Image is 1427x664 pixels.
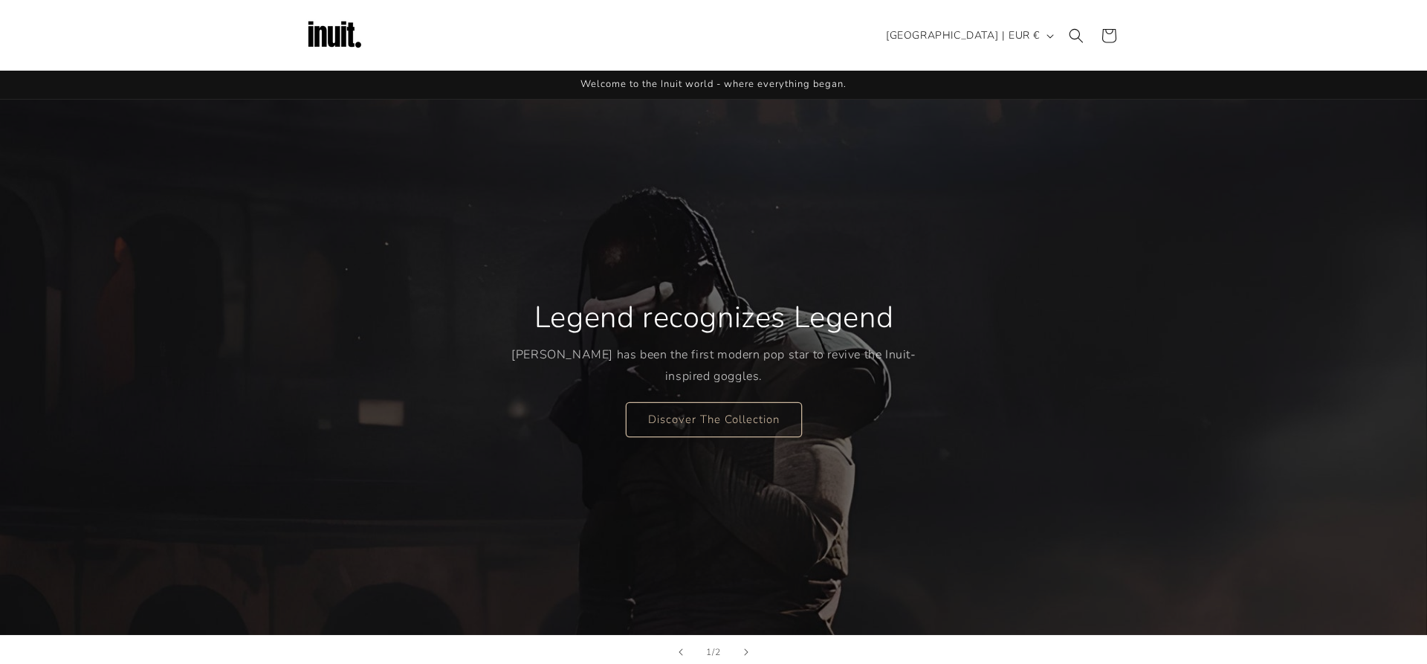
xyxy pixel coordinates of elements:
span: / [712,645,715,660]
h2: Legend recognizes Legend [534,298,893,337]
a: Discover The Collection [626,402,802,436]
span: Welcome to the Inuit world - where everything began. [580,77,847,91]
summary: Search [1060,19,1093,52]
span: [GEOGRAPHIC_DATA] | EUR € [886,28,1040,43]
div: Announcement [305,71,1122,99]
span: 2 [715,645,721,660]
img: Inuit Logo [305,6,364,65]
p: [PERSON_NAME] has been the first modern pop star to revive the Inuit-inspired goggles. [511,344,916,387]
span: 1 [706,645,712,660]
button: [GEOGRAPHIC_DATA] | EUR € [877,22,1060,50]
